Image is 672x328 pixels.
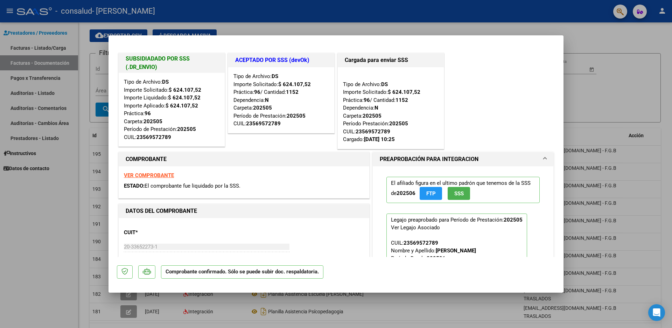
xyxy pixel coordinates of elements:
strong: $ 624.107,52 [166,103,198,109]
div: Tipo de Archivo: Importe Solicitado: Importe Liquidado: Importe Aplicado: Práctica: Carpeta: Perí... [124,78,219,141]
p: Comprobante confirmado. Sólo se puede subir doc. respaldatoria. [161,265,323,279]
p: El afiliado figura en el ultimo padrón que tenemos de la SSS de [386,177,540,203]
strong: DS [272,73,278,79]
strong: 202505 [504,217,523,223]
p: Legajo preaprobado para Período de Prestación: [386,214,527,281]
strong: 1152 [286,89,299,95]
strong: 96 [145,110,151,117]
a: VER COMPROBANTE [124,172,174,179]
div: PREAPROBACIÓN PARA INTEGRACION [373,166,553,297]
strong: 202505 [287,113,306,119]
h1: ACEPTADO POR SSS (devOk) [235,56,327,64]
strong: $ 624.107,52 [169,87,201,93]
strong: 202506 [397,190,415,196]
button: FTP [420,187,442,200]
strong: 202505 [177,126,196,132]
div: 23569572789 [404,239,438,247]
div: 23569572789 [356,128,390,136]
strong: DS [381,81,388,88]
mat-expansion-panel-header: PREAPROBACIÓN PARA INTEGRACION [373,152,553,166]
div: Tipo de Archivo: Importe Solicitado: Práctica: / Cantidad: Dependencia: Carpeta: Período de Prest... [233,72,329,128]
strong: 96 [254,89,260,95]
span: ESTADO: [124,183,145,189]
button: SSS [448,187,470,200]
strong: $ 624.107,52 [388,89,420,95]
strong: DS [162,79,169,85]
h1: PREAPROBACIÓN PARA INTEGRACION [380,155,478,163]
div: Open Intercom Messenger [648,304,665,321]
strong: COMPROBANTE [126,156,167,162]
strong: N [265,97,269,103]
strong: $ 624.107,52 [168,95,201,101]
div: Ver Legajo Asociado [391,224,440,231]
strong: 1152 [395,97,408,103]
span: FTP [426,190,436,197]
span: El comprobante fue liquidado por la SSS. [145,183,240,189]
h1: Cargada para enviar SSS [345,56,437,64]
strong: DATOS DEL COMPROBANTE [126,208,197,214]
strong: 202501 [427,255,446,261]
div: Tipo de Archivo: Importe Solicitado: Práctica: / Cantidad: Dependencia: Carpeta: Período Prestaci... [343,72,439,144]
strong: [PERSON_NAME] [436,247,476,254]
strong: N [374,105,378,111]
h1: SUBSIDIADADO POR SSS (.DR_ENVIO) [126,55,218,71]
span: SSS [454,190,464,197]
strong: 202505 [363,113,381,119]
p: CUIT [124,229,196,237]
div: 23569572789 [246,120,281,128]
div: 23569572789 [136,133,171,141]
strong: 96 [364,97,370,103]
strong: 202505 [143,118,162,125]
strong: $ 624.107,52 [278,81,311,88]
strong: 202505 [253,105,272,111]
span: CUIL: Nombre y Apellido: Período Desde: Período Hasta: Admite Dependencia: [391,240,476,277]
strong: 202505 [389,120,408,127]
strong: [DATE] 10:25 [364,136,395,142]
